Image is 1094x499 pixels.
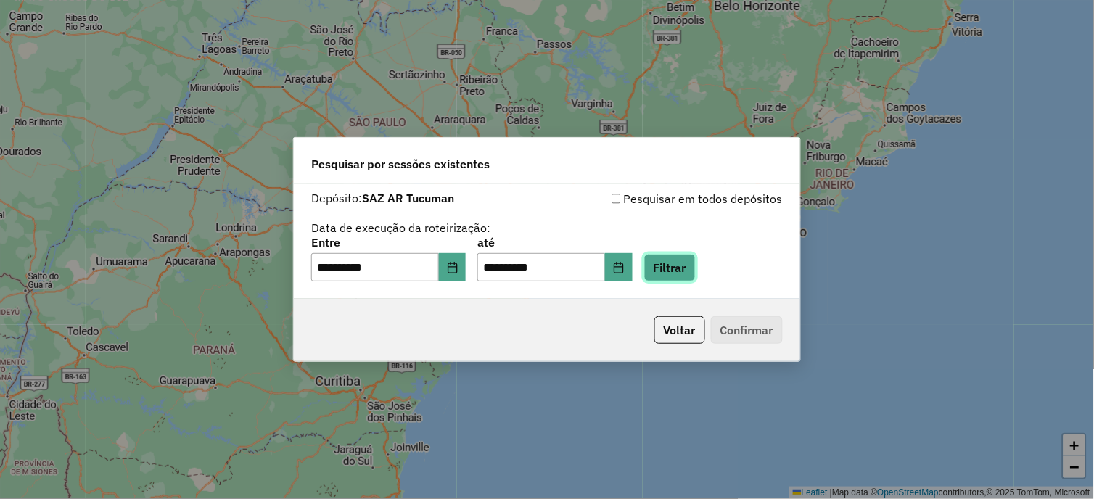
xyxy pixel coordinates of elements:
label: Entre [311,234,466,251]
button: Filtrar [644,254,696,281]
label: até [477,234,632,251]
button: Voltar [654,316,705,344]
strong: SAZ AR Tucuman [362,191,454,205]
span: Pesquisar por sessões existentes [311,155,490,173]
label: Data de execução da roteirização: [311,219,490,236]
label: Depósito: [311,189,454,207]
div: Pesquisar em todos depósitos [547,190,783,207]
button: Choose Date [439,253,466,282]
button: Choose Date [605,253,633,282]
